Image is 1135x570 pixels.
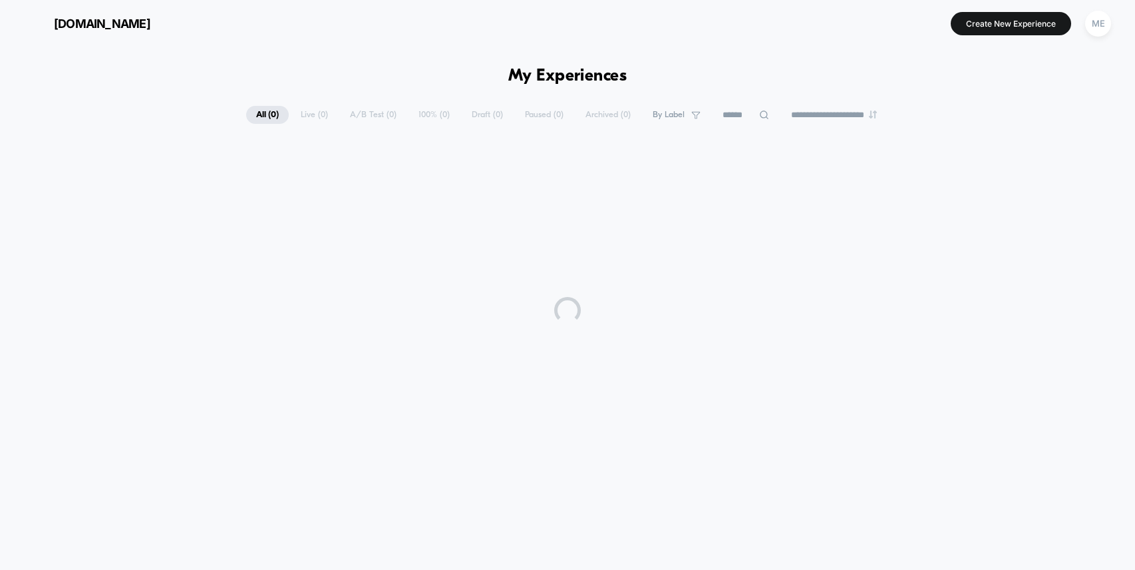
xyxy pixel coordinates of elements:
span: [DOMAIN_NAME] [54,17,150,31]
span: By Label [653,110,685,120]
h1: My Experiences [508,67,627,86]
button: [DOMAIN_NAME] [20,13,154,34]
button: ME [1081,10,1115,37]
span: All ( 0 ) [246,106,289,124]
img: end [869,111,877,119]
div: ME [1085,11,1111,37]
button: Create New Experience [951,12,1071,35]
